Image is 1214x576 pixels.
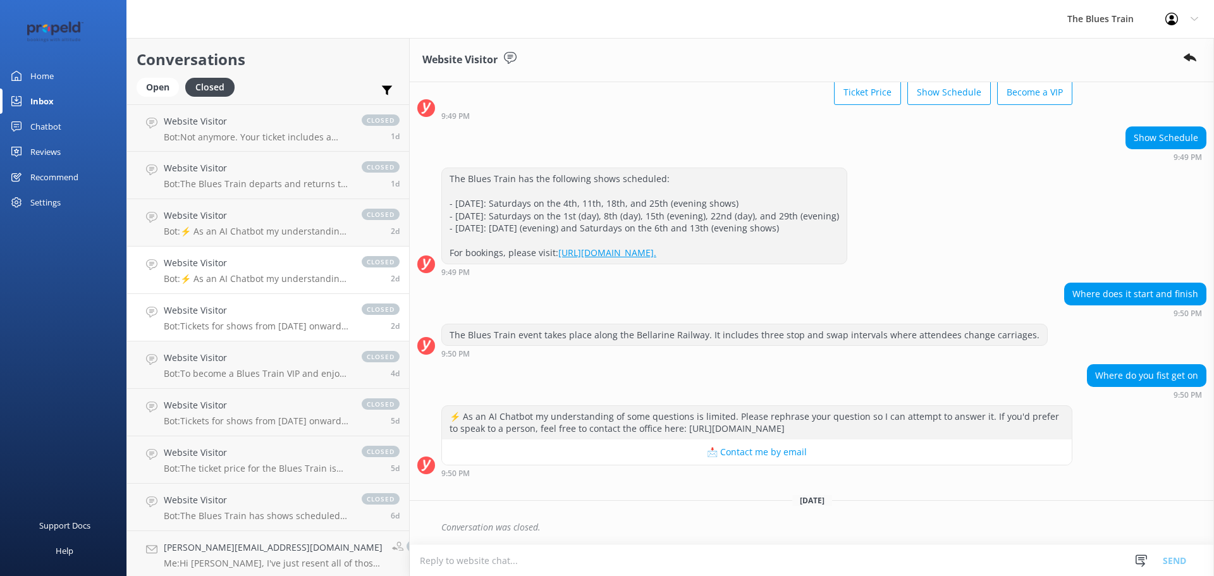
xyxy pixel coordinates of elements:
[185,80,241,94] a: Closed
[441,470,470,477] strong: 9:50 PM
[442,324,1047,346] div: The Blues Train event takes place along the Bellarine Railway. It includes three stop and swap in...
[1125,152,1206,161] div: Sep 14 2025 09:49pm (UTC +10:00) Australia/Sydney
[164,161,349,175] h4: Website Visitor
[1088,365,1206,386] div: Where do you fist get on
[442,439,1072,465] button: 📩 Contact me by email
[164,398,349,412] h4: Website Visitor
[362,209,400,220] span: closed
[127,152,409,199] a: Website VisitorBot:The Blues Train departs and returns to the [GEOGRAPHIC_DATA], located on the c...
[1174,154,1202,161] strong: 9:49 PM
[391,226,400,236] span: Sep 15 2025 08:12am (UTC +10:00) Australia/Sydney
[1087,390,1206,399] div: Sep 14 2025 09:50pm (UTC +10:00) Australia/Sydney
[127,104,409,152] a: Website VisitorBot:Not anymore. Your ticket includes a nibbles box, but not a full meal. There ar...
[127,199,409,247] a: Website VisitorBot:⚡ As an AI Chatbot my understanding of some questions is limited. Please rephr...
[391,131,400,142] span: Sep 15 2025 02:53pm (UTC +10:00) Australia/Sydney
[1064,309,1206,317] div: Sep 14 2025 09:50pm (UTC +10:00) Australia/Sydney
[164,541,383,555] h4: [PERSON_NAME][EMAIL_ADDRESS][DOMAIN_NAME]
[441,469,1072,477] div: Sep 14 2025 09:50pm (UTC +10:00) Australia/Sydney
[362,351,400,362] span: closed
[441,350,470,358] strong: 9:50 PM
[442,406,1072,439] div: ⚡ As an AI Chatbot my understanding of some questions is limited. Please rephrase your question s...
[137,78,179,97] div: Open
[997,80,1072,105] button: Become a VIP
[1065,283,1206,305] div: Where does it start and finish
[441,269,470,276] strong: 9:49 PM
[127,294,409,341] a: Website VisitorBot:Tickets for shows from [DATE] onwards will be announced in late 2025.closed2d
[30,139,61,164] div: Reviews
[164,415,349,427] p: Bot: Tickets for shows from [DATE] onwards will be announced in late 2025.
[1174,310,1202,317] strong: 9:50 PM
[391,178,400,189] span: Sep 15 2025 11:15am (UTC +10:00) Australia/Sydney
[164,463,349,474] p: Bot: The ticket price for the Blues Train is currently $175 per person. This includes the night o...
[834,80,901,105] button: Ticket Price
[127,389,409,436] a: Website VisitorBot:Tickets for shows from [DATE] onwards will be announced in late 2025.closed5d
[164,226,349,237] p: Bot: ⚡ As an AI Chatbot my understanding of some questions is limited. Please rephrase your quest...
[127,247,409,294] a: Website VisitorBot:⚡ As an AI Chatbot my understanding of some questions is limited. Please rephr...
[441,111,1072,120] div: Sep 14 2025 09:49pm (UTC +10:00) Australia/Sydney
[164,446,349,460] h4: Website Visitor
[164,178,349,190] p: Bot: The Blues Train departs and returns to the [GEOGRAPHIC_DATA], located on the corner of [GEOG...
[164,368,349,379] p: Bot: To become a Blues Train VIP and enjoy exclusive benefits like pre-sale tickets and special o...
[391,415,400,426] span: Sep 11 2025 01:35pm (UTC +10:00) Australia/Sydney
[30,190,61,215] div: Settings
[137,47,400,71] h2: Conversations
[558,247,656,259] a: [URL][DOMAIN_NAME].
[362,256,400,267] span: closed
[1126,127,1206,149] div: Show Schedule
[164,303,349,317] h4: Website Visitor
[56,538,73,563] div: Help
[422,52,498,68] h3: Website Visitor
[391,368,400,379] span: Sep 12 2025 02:14pm (UTC +10:00) Australia/Sydney
[164,510,349,522] p: Bot: The Blues Train has shows scheduled on the following dates: - [DATE]: Saturdays on the 4th, ...
[164,209,349,223] h4: Website Visitor
[1174,391,1202,399] strong: 9:50 PM
[164,256,349,270] h4: Website Visitor
[164,321,349,332] p: Bot: Tickets for shows from [DATE] onwards will be announced in late 2025.
[30,114,61,139] div: Chatbot
[39,513,90,538] div: Support Docs
[127,341,409,389] a: Website VisitorBot:To become a Blues Train VIP and enjoy exclusive benefits like pre-sale tickets...
[441,113,470,120] strong: 9:49 PM
[127,436,409,484] a: Website VisitorBot:The ticket price for the Blues Train is currently $175 per person. This includ...
[164,351,349,365] h4: Website Visitor
[362,303,400,315] span: closed
[407,541,445,552] span: closed
[442,168,847,264] div: The Blues Train has the following shows scheduled: - [DATE]: Saturdays on the 4th, 11th, 18th, an...
[137,80,185,94] a: Open
[164,114,349,128] h4: Website Visitor
[164,132,349,143] p: Bot: Not anymore. Your ticket includes a nibbles box, but not a full meal. There are plenty of gr...
[907,80,991,105] button: Show Schedule
[185,78,235,97] div: Closed
[164,558,383,569] p: Me: Hi [PERSON_NAME], I've just resent all of those details, so it should come through shortly. F...
[164,493,349,507] h4: Website Visitor
[441,267,847,276] div: Sep 14 2025 09:49pm (UTC +10:00) Australia/Sydney
[362,398,400,410] span: closed
[441,349,1048,358] div: Sep 14 2025 09:50pm (UTC +10:00) Australia/Sydney
[391,273,400,284] span: Sep 14 2025 09:50pm (UTC +10:00) Australia/Sydney
[391,463,400,474] span: Sep 11 2025 10:16am (UTC +10:00) Australia/Sydney
[127,484,409,531] a: Website VisitorBot:The Blues Train has shows scheduled on the following dates: - [DATE]: Saturday...
[441,517,1206,538] div: Conversation was closed.
[362,493,400,505] span: closed
[164,273,349,285] p: Bot: ⚡ As an AI Chatbot my understanding of some questions is limited. Please rephrase your quest...
[391,510,400,521] span: Sep 10 2025 07:54pm (UTC +10:00) Australia/Sydney
[30,164,78,190] div: Recommend
[362,114,400,126] span: closed
[362,446,400,457] span: closed
[362,161,400,173] span: closed
[30,63,54,89] div: Home
[30,89,54,114] div: Inbox
[19,21,92,42] img: 12-1677471078.png
[792,495,832,506] span: [DATE]
[417,517,1206,538] div: 2025-09-16T00:06:52.478
[391,321,400,331] span: Sep 14 2025 02:57pm (UTC +10:00) Australia/Sydney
